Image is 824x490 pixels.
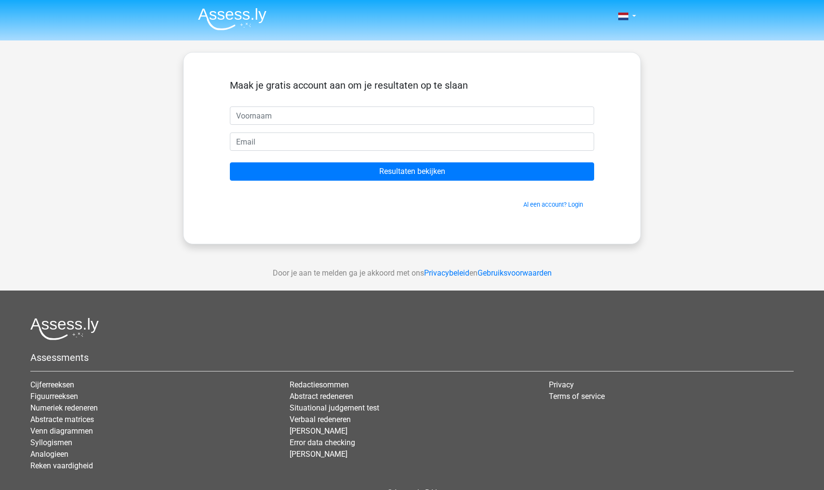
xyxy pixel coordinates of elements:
img: Assessly logo [30,318,99,340]
input: Voornaam [230,106,594,125]
a: Abstracte matrices [30,415,94,424]
a: Syllogismen [30,438,72,447]
a: Analogieen [30,450,68,459]
a: Reken vaardigheid [30,461,93,470]
a: Figuurreeksen [30,392,78,401]
a: Privacy [549,380,574,389]
a: Situational judgement test [290,403,379,412]
a: Cijferreeksen [30,380,74,389]
input: Email [230,132,594,151]
a: Gebruiksvoorwaarden [478,268,552,278]
a: Privacybeleid [424,268,469,278]
a: Error data checking [290,438,355,447]
a: [PERSON_NAME] [290,426,347,436]
a: Verbaal redeneren [290,415,351,424]
a: Numeriek redeneren [30,403,98,412]
a: Abstract redeneren [290,392,353,401]
h5: Maak je gratis account aan om je resultaten op te slaan [230,79,594,91]
a: Venn diagrammen [30,426,93,436]
a: Terms of service [549,392,605,401]
a: Redactiesommen [290,380,349,389]
h5: Assessments [30,352,794,363]
a: Al een account? Login [523,201,583,208]
input: Resultaten bekijken [230,162,594,181]
img: Assessly [198,8,266,30]
a: [PERSON_NAME] [290,450,347,459]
